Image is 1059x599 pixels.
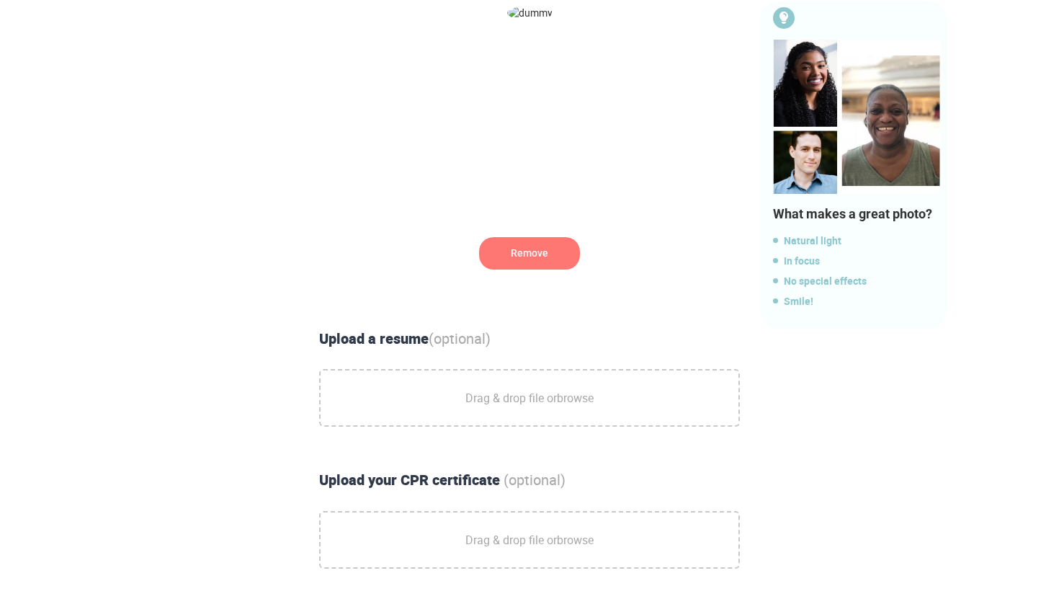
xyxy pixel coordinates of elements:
[557,532,594,548] a: browse
[479,237,580,270] span: Remove
[507,6,553,20] img: dummy
[773,232,940,249] span: Natural light
[773,293,940,310] span: Smile!
[773,7,795,29] img: Bulb
[479,237,580,270] button: dummy
[773,40,940,194] img: Bulb
[465,380,594,416] span: Drag & drop file or
[557,390,594,406] a: browse
[313,470,746,491] div: Upload your CPR certificate
[504,470,566,489] span: (optional)
[313,329,746,350] div: Upload a resume
[429,329,491,348] span: (optional)
[465,522,594,558] span: Drag & drop file or
[773,205,940,223] div: What makes a great photo?
[773,252,940,270] span: In focus
[773,272,940,290] span: No special effects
